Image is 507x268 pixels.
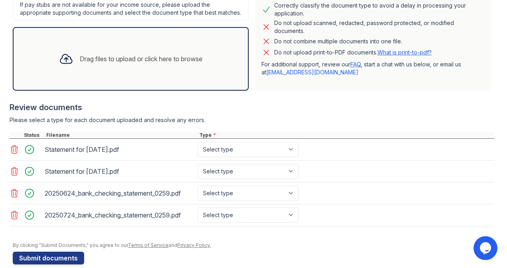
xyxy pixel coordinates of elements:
[10,102,494,113] div: Review documents
[274,19,485,35] div: Do not upload scanned, redacted, password protected, or modified documents.
[177,242,211,248] a: Privacy Policy.
[22,132,45,138] div: Status
[45,143,195,156] div: Statement for [DATE].pdf
[128,242,169,248] a: Terms of Service
[266,69,358,76] a: [EMAIL_ADDRESS][DOMAIN_NAME]
[261,60,485,76] p: For additional support, review our , start a chat with us below, or email us at
[474,236,499,260] iframe: chat widget
[45,209,195,221] div: 20250724_bank_checking_statement_0259.pdf
[350,61,361,68] a: FAQ
[10,116,494,124] div: Please select a type for each document uploaded and resolve any errors.
[274,37,402,46] div: Do not combine multiple documents into one file.
[45,132,198,138] div: Filename
[274,2,485,17] div: Correctly classify the document type to avoid a delay in processing your application.
[45,187,195,200] div: 20250624_bank_checking_statement_0259.pdf
[13,252,84,264] button: Submit documents
[377,49,432,56] a: What is print-to-pdf?
[45,165,195,178] div: Statement for [DATE].pdf
[80,54,202,64] div: Drag files to upload or click here to browse
[274,49,432,56] p: Do not upload print-to-PDF documents.
[13,242,494,249] div: By clicking "Submit Documents," you agree to our and
[198,132,494,138] div: Type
